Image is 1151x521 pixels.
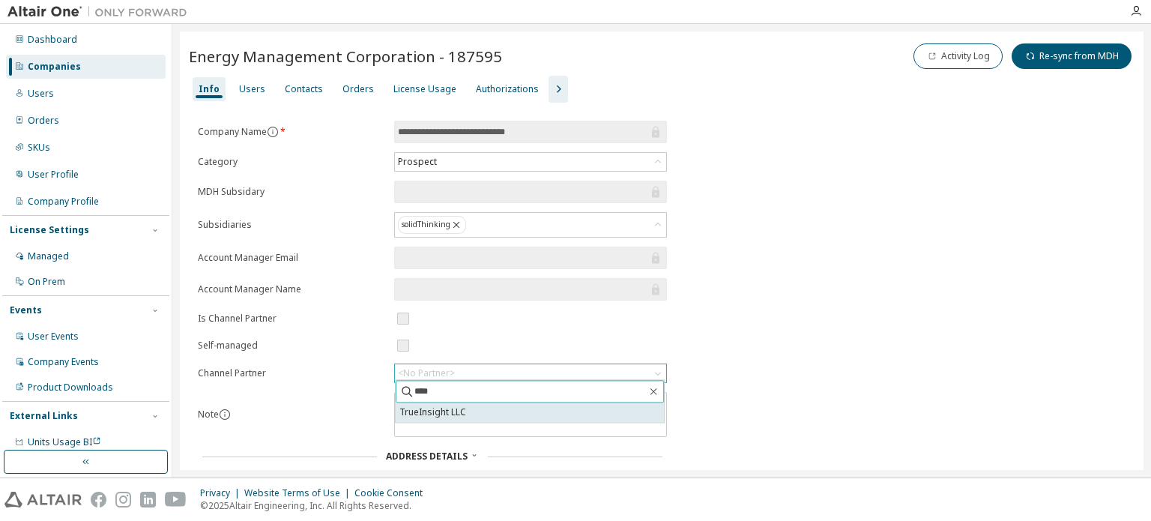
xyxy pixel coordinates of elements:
[7,4,195,19] img: Altair One
[28,88,54,100] div: Users
[28,115,59,127] div: Orders
[28,382,113,394] div: Product Downloads
[398,216,466,234] div: solidThinking
[354,487,432,499] div: Cookie Consent
[285,83,323,95] div: Contacts
[198,313,385,325] label: Is Channel Partner
[28,142,50,154] div: SKUs
[267,126,279,138] button: information
[239,83,265,95] div: Users
[115,492,131,508] img: instagram.svg
[395,364,666,382] div: <No Partner>
[28,61,81,73] div: Companies
[28,169,79,181] div: User Profile
[189,46,502,67] span: Energy Management Corporation - 187595
[198,340,385,352] label: Self-managed
[219,409,231,421] button: information
[244,487,354,499] div: Website Terms of Use
[396,403,664,422] li: TrueInsight LLC
[91,492,106,508] img: facebook.svg
[395,153,666,171] div: Prospect
[198,186,385,198] label: MDH Subsidary
[10,304,42,316] div: Events
[398,367,455,379] div: <No Partner>
[200,499,432,512] p: © 2025 Altair Engineering, Inc. All Rights Reserved.
[386,450,468,463] span: Address Details
[10,224,89,236] div: License Settings
[200,487,244,499] div: Privacy
[1012,43,1132,69] button: Re-sync from MDH
[28,436,101,448] span: Units Usage BI
[28,356,99,368] div: Company Events
[28,34,77,46] div: Dashboard
[4,492,82,508] img: altair_logo.svg
[198,252,385,264] label: Account Manager Email
[198,219,385,231] label: Subsidiaries
[198,408,219,421] label: Note
[342,83,374,95] div: Orders
[10,410,78,422] div: External Links
[198,156,385,168] label: Category
[393,83,456,95] div: License Usage
[476,83,539,95] div: Authorizations
[28,331,79,343] div: User Events
[28,196,99,208] div: Company Profile
[198,367,385,379] label: Channel Partner
[199,83,220,95] div: Info
[913,43,1003,69] button: Activity Log
[140,492,156,508] img: linkedin.svg
[198,283,385,295] label: Account Manager Name
[198,126,385,138] label: Company Name
[28,250,69,262] div: Managed
[165,492,187,508] img: youtube.svg
[396,154,439,170] div: Prospect
[395,213,666,237] div: solidThinking
[28,276,65,288] div: On Prem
